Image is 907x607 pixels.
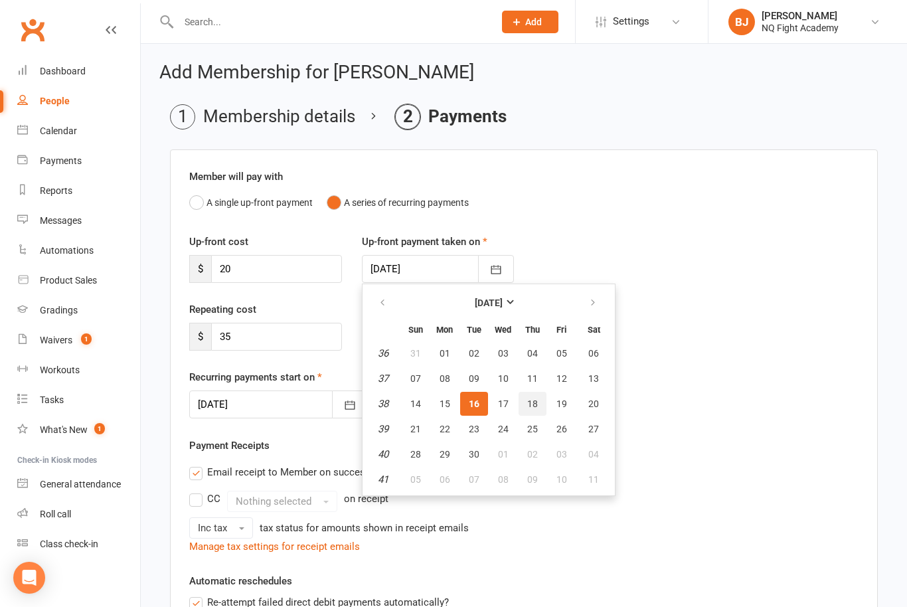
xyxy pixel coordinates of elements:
[495,325,511,335] small: Wednesday
[460,392,488,416] button: 16
[460,417,488,441] button: 23
[362,234,487,250] label: Up-front payment taken on
[260,520,469,536] div: tax status for amounts shown in receipt emails
[17,266,140,296] a: Product Sales
[17,296,140,325] a: Gradings
[189,464,427,480] label: Email receipt to Member on successful payment?
[189,573,292,589] label: Automatic reschedules
[556,424,567,434] span: 26
[556,474,567,485] span: 10
[17,415,140,445] a: What's New1
[431,468,459,491] button: 06
[577,341,611,365] button: 06
[467,325,481,335] small: Tuesday
[40,215,82,226] div: Messages
[431,417,459,441] button: 22
[410,398,421,409] span: 14
[189,438,270,454] label: Payment Receipts
[189,517,253,539] button: Inc tax
[189,234,248,250] label: Up-front cost
[728,9,755,35] div: BJ
[475,298,503,308] strong: [DATE]
[402,468,430,491] button: 05
[548,392,576,416] button: 19
[410,474,421,485] span: 05
[440,474,450,485] span: 06
[498,474,509,485] span: 08
[410,348,421,359] span: 31
[460,367,488,390] button: 09
[189,323,211,351] span: $
[40,365,80,375] div: Workouts
[527,449,538,460] span: 02
[489,367,517,390] button: 10
[17,325,140,355] a: Waivers 1
[527,373,538,384] span: 11
[17,236,140,266] a: Automations
[378,373,388,385] em: 37
[556,325,566,335] small: Friday
[588,474,599,485] span: 11
[40,479,121,489] div: General attendance
[588,398,599,409] span: 20
[548,341,576,365] button: 05
[440,398,450,409] span: 15
[17,385,140,415] a: Tasks
[469,398,479,409] span: 16
[519,468,546,491] button: 09
[519,341,546,365] button: 04
[556,449,567,460] span: 03
[460,468,488,491] button: 07
[410,424,421,434] span: 21
[440,449,450,460] span: 29
[460,442,488,466] button: 30
[525,325,540,335] small: Thursday
[556,398,567,409] span: 19
[498,398,509,409] span: 17
[410,449,421,460] span: 28
[577,367,611,390] button: 13
[431,341,459,365] button: 01
[762,22,839,34] div: NQ Fight Academy
[402,392,430,416] button: 14
[40,66,86,76] div: Dashboard
[548,417,576,441] button: 26
[402,341,430,365] button: 31
[378,423,388,435] em: 39
[613,7,649,37] span: Settings
[527,398,538,409] span: 18
[556,373,567,384] span: 12
[588,325,600,335] small: Saturday
[40,96,70,106] div: People
[17,86,140,116] a: People
[577,392,611,416] button: 20
[460,341,488,365] button: 02
[489,341,517,365] button: 03
[40,155,82,166] div: Payments
[40,245,94,256] div: Automations
[17,470,140,499] a: General attendance kiosk mode
[556,348,567,359] span: 05
[378,474,388,485] em: 41
[189,255,211,283] span: $
[469,348,479,359] span: 02
[519,442,546,466] button: 02
[527,424,538,434] span: 25
[94,423,105,434] span: 1
[40,275,97,286] div: Product Sales
[17,499,140,529] a: Roll call
[498,373,509,384] span: 10
[489,392,517,416] button: 17
[402,417,430,441] button: 21
[762,10,839,22] div: [PERSON_NAME]
[17,206,140,236] a: Messages
[378,448,388,460] em: 40
[175,13,485,31] input: Search...
[81,333,92,345] span: 1
[502,11,558,33] button: Add
[498,449,509,460] span: 01
[16,13,49,46] a: Clubworx
[17,116,140,146] a: Calendar
[577,468,611,491] button: 11
[489,417,517,441] button: 24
